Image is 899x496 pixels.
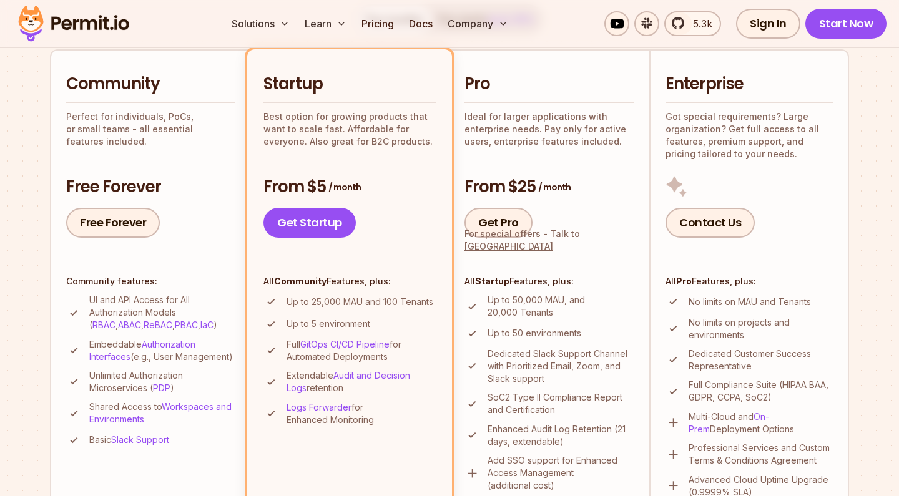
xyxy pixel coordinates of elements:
[89,294,235,331] p: UI and API Access for All Authorization Models ( , , , , )
[328,181,361,193] span: / month
[66,110,235,148] p: Perfect for individuals, PoCs, or small teams - all essential features included.
[263,275,436,288] h4: All Features, plus:
[488,327,581,339] p: Up to 50 environments
[287,401,436,426] p: for Enhanced Monitoring
[805,9,887,39] a: Start Now
[664,11,721,36] a: 5.3k
[443,11,513,36] button: Company
[66,208,160,238] a: Free Forever
[89,338,235,363] p: Embeddable (e.g., User Management)
[111,434,169,445] a: Slack Support
[89,339,195,362] a: Authorization Interfaces
[287,369,436,394] p: Extendable retention
[689,348,833,372] p: Dedicated Customer Success Representative
[227,11,295,36] button: Solutions
[118,319,141,330] a: ABAC
[153,382,170,393] a: PDP
[287,370,410,393] a: Audit and Decision Logs
[89,434,169,446] p: Basic
[464,176,634,198] h3: From $25
[464,228,634,253] div: For special offers -
[356,11,399,36] a: Pricing
[12,2,135,45] img: Permit logo
[175,319,198,330] a: PBAC
[274,276,327,286] strong: Community
[689,411,833,435] p: Multi-Cloud and Deployment Options
[689,316,833,341] p: No limits on projects and environments
[689,296,811,308] p: No limits on MAU and Tenants
[666,110,833,160] p: Got special requirements? Large organization? Get full access to all features, premium support, a...
[66,73,235,95] h2: Community
[464,110,634,148] p: Ideal for larger applications with enterprise needs. Pay only for active users, enterprise featur...
[666,73,833,95] h2: Enterprise
[689,379,833,404] p: Full Compliance Suite (HIPAA BAA, GDPR, CCPA, SoC2)
[263,110,436,148] p: Best option for growing products that want to scale fast. Affordable for everyone. Also great for...
[464,208,533,238] a: Get Pro
[287,318,370,330] p: Up to 5 environment
[300,339,390,349] a: GitOps CI/CD Pipeline
[263,208,356,238] a: Get Startup
[144,319,172,330] a: ReBAC
[287,296,433,308] p: Up to 25,000 MAU and 100 Tenants
[66,176,235,198] h3: Free Forever
[475,276,509,286] strong: Startup
[685,16,712,31] span: 5.3k
[488,423,634,448] p: Enhanced Audit Log Retention (21 days, extendable)
[676,276,692,286] strong: Pro
[666,275,833,288] h4: All Features, plus:
[300,11,351,36] button: Learn
[287,338,436,363] p: Full for Automated Deployments
[689,442,833,467] p: Professional Services and Custom Terms & Conditions Agreement
[404,11,438,36] a: Docs
[488,454,634,492] p: Add SSO support for Enhanced Access Management (additional cost)
[689,411,769,434] a: On-Prem
[287,402,351,412] a: Logs Forwarder
[488,294,634,319] p: Up to 50,000 MAU, and 20,000 Tenants
[488,348,634,385] p: Dedicated Slack Support Channel with Prioritized Email, Zoom, and Slack support
[464,73,634,95] h2: Pro
[666,208,755,238] a: Contact Us
[89,369,235,394] p: Unlimited Authorization Microservices ( )
[263,73,436,95] h2: Startup
[464,275,634,288] h4: All Features, plus:
[736,9,800,39] a: Sign In
[263,176,436,198] h3: From $5
[488,391,634,416] p: SoC2 Type II Compliance Report and Certification
[66,275,235,288] h4: Community features:
[538,181,571,193] span: / month
[89,401,235,425] p: Shared Access to
[200,319,214,330] a: IaC
[92,319,115,330] a: RBAC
